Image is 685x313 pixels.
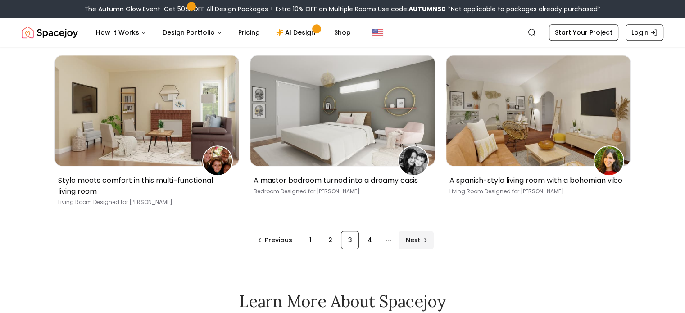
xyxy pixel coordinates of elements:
img: Susan Axson [203,146,232,175]
span: Designed for [281,187,315,195]
a: Pricing [231,23,267,41]
span: Previous [265,236,292,245]
a: Style meets comfort in this multi-functional living roomSusan AxsonStyle meets comfort in this mu... [54,55,240,213]
p: Style meets comfort in this multi-functional living room [58,175,232,197]
button: Go to previous page [251,231,299,249]
p: Living Room [PERSON_NAME] [449,188,624,195]
div: The Autumn Glow Event-Get 50% OFF All Design Packages + Extra 10% OFF on Multiple Rooms. [84,5,601,14]
img: United States [372,27,383,38]
img: Spacejoy Logo [22,23,78,41]
span: Next [406,236,420,245]
span: Use code: [378,5,446,14]
nav: Global [22,18,663,47]
button: Design Portfolio [155,23,229,41]
a: Start Your Project [549,24,618,41]
a: Login [626,24,663,41]
div: 3 [341,231,359,249]
a: Spacejoy [22,23,78,41]
p: A spanish-style living room with a bohemian vibe [449,175,624,186]
span: Designed for [485,187,519,195]
nav: pagination [251,231,434,249]
div: 4 [361,231,379,249]
a: AI Design [269,23,325,41]
b: AUTUMN50 [408,5,446,14]
button: How It Works [89,23,154,41]
div: 2 [321,231,339,249]
a: A master bedroom turned into a dreamy oasisCatherine ParkA master bedroom turned into a dreamy oa... [250,55,435,213]
h2: Learn More About Spacejoy [105,292,581,310]
span: *Not applicable to packages already purchased* [446,5,601,14]
div: Go to next page [399,231,434,249]
a: Shop [327,23,358,41]
div: 1 [301,231,319,249]
p: Bedroom [PERSON_NAME] [254,188,428,195]
span: Designed for [93,198,128,206]
a: A spanish-style living room with a bohemian vibeLindsayA spanish-style living room with a bohemia... [446,55,631,213]
nav: Main [89,23,358,41]
img: Lindsay [594,146,623,175]
p: A master bedroom turned into a dreamy oasis [254,175,428,186]
img: Catherine Park [399,146,428,175]
p: Living Room [PERSON_NAME] [58,199,232,206]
